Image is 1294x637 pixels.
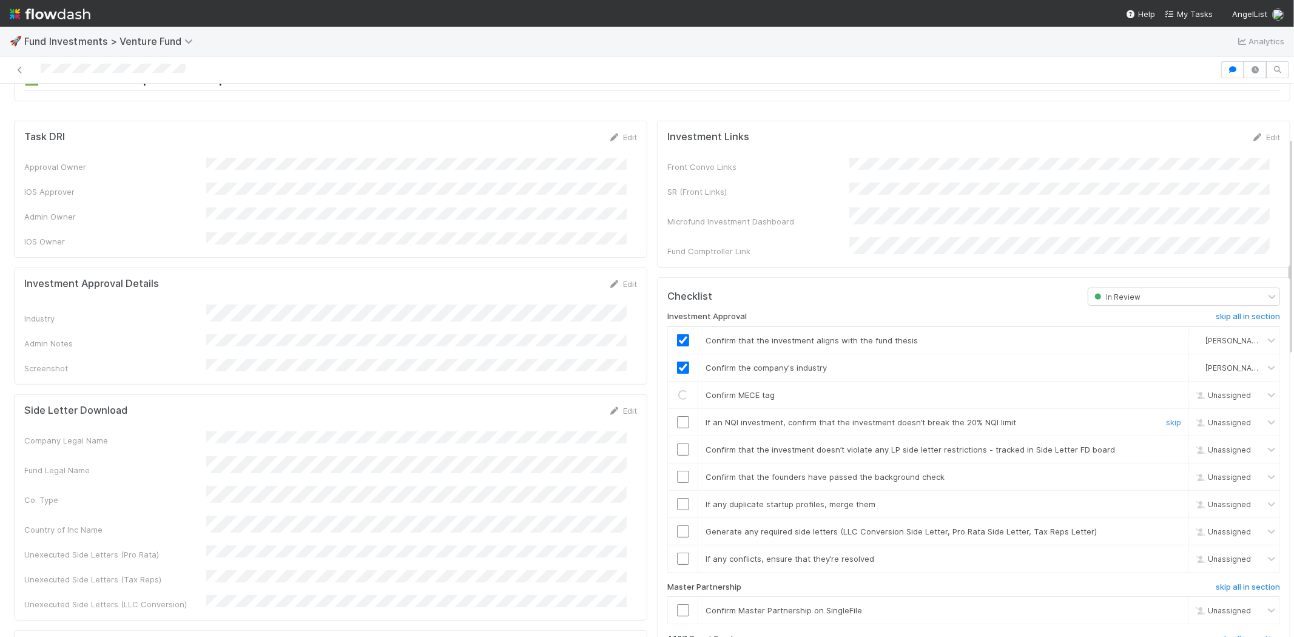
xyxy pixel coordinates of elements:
img: logo-inverted-e16ddd16eac7371096b0.svg [10,4,90,24]
span: Confirm that the investment doesn’t violate any LP side letter restrictions - tracked in Side Let... [706,445,1115,454]
img: avatar_1a1d5361-16dd-4910-a949-020dcd9f55a3.png [1194,335,1204,345]
span: AngelList [1232,9,1267,19]
a: Edit [608,406,637,416]
div: Screenshot [24,362,206,374]
h6: Master Partnership [667,582,741,592]
span: Unassigned [1193,472,1251,481]
span: If any conflicts, ensure that they’re resolved [706,554,874,564]
span: Confirm MECE tag [706,390,775,400]
div: Fund Legal Name [24,464,206,476]
h5: Investment Links [667,131,749,143]
a: skip all in section [1216,312,1280,326]
a: Edit [608,132,637,142]
span: [PERSON_NAME] [1205,363,1265,372]
div: Microfund Investment Dashboard [667,215,849,227]
h5: Investment Approval Details [24,278,159,290]
div: Front Convo Links [667,161,849,173]
div: Company Legal Name [24,434,206,447]
span: Unassigned [1193,527,1251,536]
a: Edit [608,279,637,289]
img: avatar_1a1d5361-16dd-4910-a949-020dcd9f55a3.png [1194,363,1204,372]
img: avatar_1a1d5361-16dd-4910-a949-020dcd9f55a3.png [1272,8,1284,21]
div: Unexecuted Side Letters (Tax Reps) [24,573,206,585]
a: My Tasks [1165,8,1213,20]
a: Edit [1252,132,1280,142]
span: Confirm that the investment aligns with the fund thesis [706,335,918,345]
h6: skip all in section [1216,582,1280,592]
h5: Side Letter Download [24,405,127,417]
span: 🚀 [10,36,22,46]
span: Unassigned [1193,606,1251,615]
div: Unexecuted Side Letters (Pro Rata) [24,548,206,561]
div: IOS Approver [24,186,206,198]
span: Fund Investments > Venture Fund [24,35,199,47]
div: Admin Owner [24,211,206,223]
a: Analytics [1236,34,1284,49]
span: Unassigned [1193,499,1251,508]
span: Unassigned [1193,417,1251,426]
div: IOS Owner [24,235,206,248]
span: If an NQI investment, confirm that the investment doesn’t break the 20% NQI limit [706,417,1016,427]
div: Industry [24,312,206,325]
span: [PERSON_NAME] [1205,335,1265,345]
h6: skip all in section [1216,312,1280,322]
span: Confirm that the founders have passed the background check [706,472,945,482]
div: Admin Notes [24,337,206,349]
a: skip all in section [1216,582,1280,597]
div: Unexecuted Side Letters (LLC Conversion) [24,598,206,610]
h5: Task DRI [24,131,65,143]
div: Approval Owner [24,161,206,173]
span: In Review [1092,292,1141,302]
div: Fund Comptroller Link [667,245,849,257]
h5: Checklist [667,291,712,303]
h6: Investment Approval [667,312,747,322]
div: Country of Inc Name [24,524,206,536]
span: Unassigned [1193,445,1251,454]
a: skip [1166,417,1181,427]
div: Help [1126,8,1155,20]
span: Confirm the company's industry [706,363,827,372]
span: Unassigned [1193,554,1251,563]
span: If any duplicate startup profiles, merge them [706,499,875,509]
span: My Tasks [1165,9,1213,19]
span: Unassigned [1193,390,1251,399]
span: Generate any required side letters (LLC Conversion Side Letter, Pro Rata Side Letter, Tax Reps Le... [706,527,1097,536]
div: Co. Type [24,494,206,506]
div: SR (Front Links) [667,186,849,198]
span: Confirm Master Partnership on SingleFile [706,605,862,615]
